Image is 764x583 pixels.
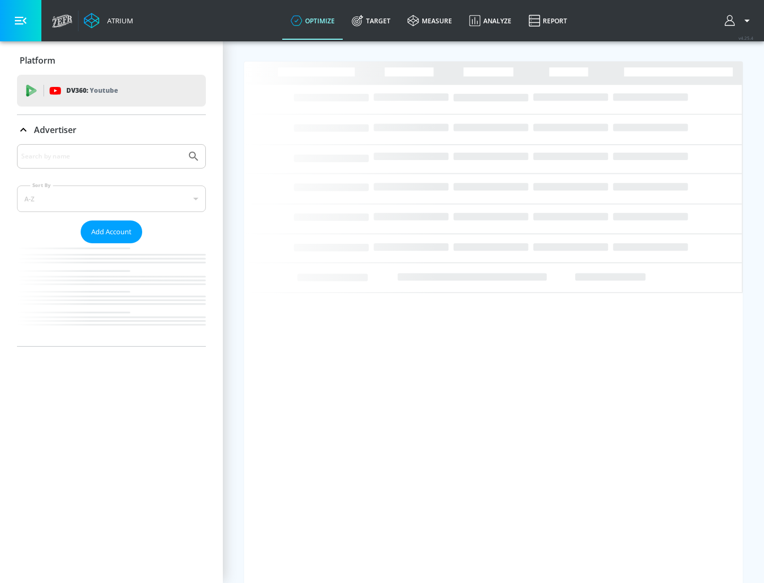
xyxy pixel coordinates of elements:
[90,85,118,96] p: Youtube
[81,220,142,243] button: Add Account
[66,85,118,96] p: DV360:
[343,2,399,40] a: Target
[103,16,133,25] div: Atrium
[34,124,76,136] p: Advertiser
[91,226,132,238] span: Add Account
[30,182,53,189] label: Sort By
[17,243,206,346] nav: list of Advertiser
[20,55,55,66] p: Platform
[282,2,343,40] a: optimize
[21,149,182,163] input: Search by name
[17,115,206,145] div: Advertiser
[17,185,206,212] div: A-Z
[17,46,206,75] div: Platform
[461,2,520,40] a: Analyze
[399,2,461,40] a: measure
[739,35,753,41] span: v 4.25.4
[17,144,206,346] div: Advertiser
[17,75,206,107] div: DV360: Youtube
[520,2,576,40] a: Report
[84,13,133,29] a: Atrium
